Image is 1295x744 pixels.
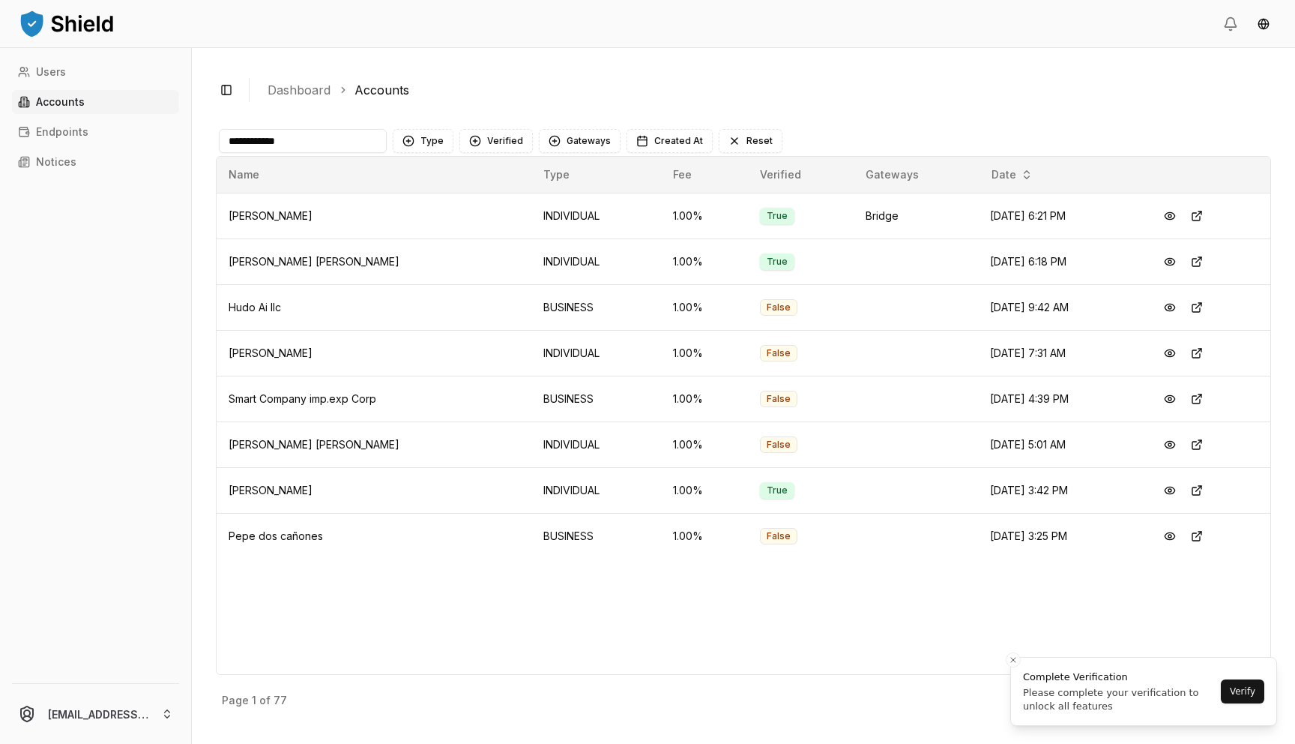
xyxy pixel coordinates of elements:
button: Created At [627,129,713,153]
span: [PERSON_NAME] [PERSON_NAME] [229,255,399,268]
p: Notices [36,157,76,167]
div: Please complete your verification to unlock all features [1023,686,1216,713]
span: [PERSON_NAME] [229,484,313,496]
a: Dashboard [268,81,330,99]
span: Hudo Ai llc [229,301,281,313]
div: Complete Verification [1023,670,1216,685]
a: Accounts [12,90,179,114]
th: Gateways [854,157,978,193]
span: [DATE] 6:21 PM [990,209,1066,222]
th: Type [531,157,661,193]
span: 1.00 % [673,301,703,313]
a: Users [12,60,179,84]
p: 77 [274,695,287,706]
a: Accounts [354,81,409,99]
td: INDIVIDUAL [531,238,661,284]
span: [DATE] 7:31 AM [990,346,1066,359]
span: [PERSON_NAME] [229,346,313,359]
p: 1 [252,695,256,706]
span: [DATE] 3:25 PM [990,529,1067,542]
td: BUSINESS [531,284,661,330]
button: Reset filters [719,129,782,153]
button: Verify [1221,679,1264,703]
span: [DATE] 3:42 PM [990,484,1068,496]
span: 1.00 % [673,484,703,496]
span: 1.00 % [673,529,703,542]
button: Verified [459,129,533,153]
button: [EMAIL_ADDRESS][DOMAIN_NAME] [6,690,185,738]
button: Close toast [1006,652,1021,667]
span: [DATE] 9:42 AM [990,301,1069,313]
span: [PERSON_NAME] [229,209,313,222]
p: Endpoints [36,127,88,137]
th: Verified [748,157,854,193]
td: BUSINESS [531,376,661,421]
p: of [259,695,271,706]
p: Users [36,67,66,77]
p: [EMAIL_ADDRESS][DOMAIN_NAME] [48,706,149,722]
button: Type [393,129,453,153]
span: 1.00 % [673,209,703,222]
img: ShieldPay Logo [18,8,115,38]
td: INDIVIDUAL [531,193,661,238]
span: [DATE] 4:39 PM [990,392,1069,405]
span: [PERSON_NAME] [PERSON_NAME] [229,438,399,451]
span: Created At [654,135,703,147]
td: INDIVIDUAL [531,330,661,376]
span: Bridge [866,209,899,222]
button: Gateways [539,129,621,153]
span: Smart Company imp.exp Corp [229,392,376,405]
nav: breadcrumb [268,81,1259,99]
th: Name [217,157,531,193]
span: 1.00 % [673,438,703,451]
span: [DATE] 5:01 AM [990,438,1066,451]
th: Fee [661,157,748,193]
td: INDIVIDUAL [531,467,661,513]
span: Pepe dos cañones [229,529,323,542]
span: 1.00 % [673,392,703,405]
td: BUSINESS [531,513,661,559]
span: 1.00 % [673,255,703,268]
button: Date [985,163,1039,187]
p: Page [222,695,249,706]
a: Notices [12,150,179,174]
span: [DATE] 6:18 PM [990,255,1066,268]
p: Accounts [36,97,85,107]
td: INDIVIDUAL [531,421,661,467]
a: Endpoints [12,120,179,144]
span: 1.00 % [673,346,703,359]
